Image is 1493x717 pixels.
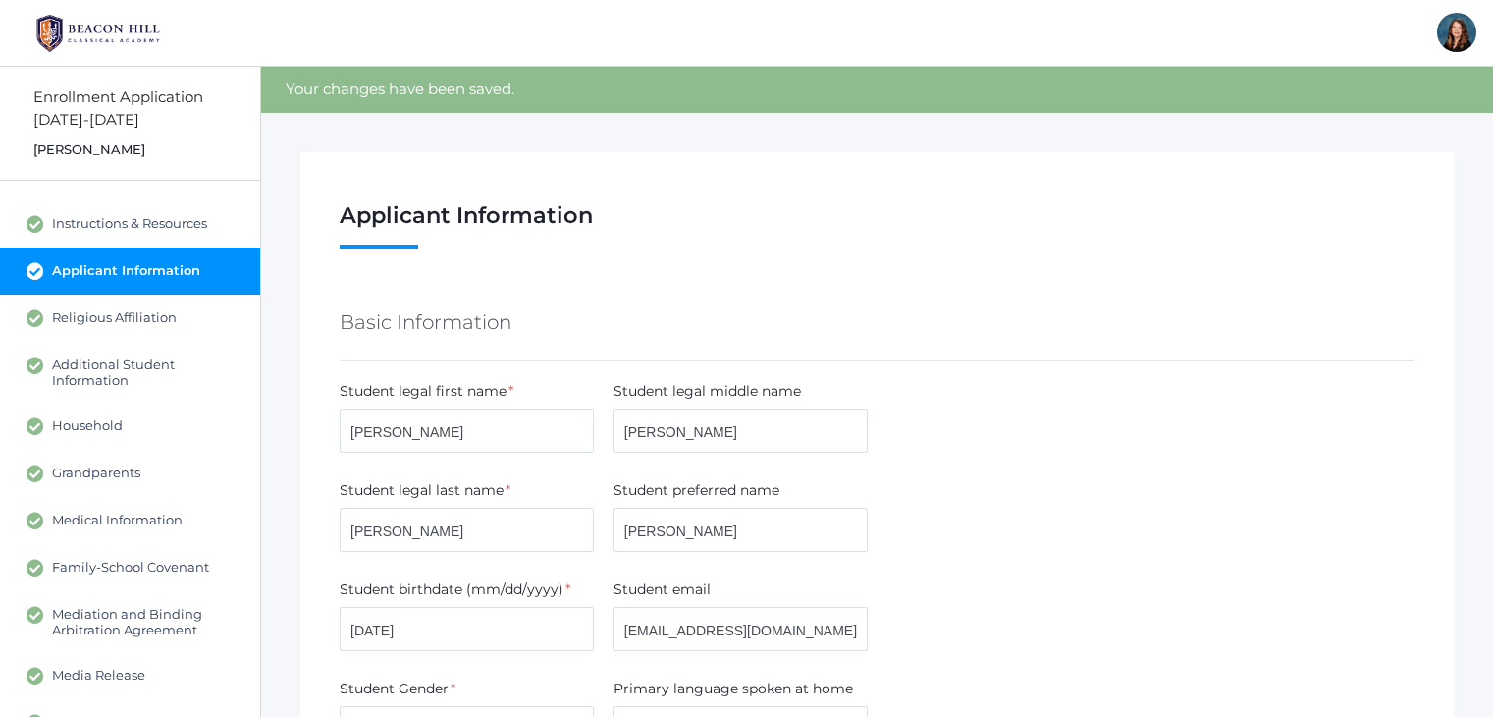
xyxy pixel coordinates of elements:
span: Media Release [52,667,145,685]
span: Family-School Covenant [52,559,209,577]
label: Student Gender [340,679,449,699]
label: Student email [613,579,711,600]
span: Religious Affiliation [52,309,177,327]
div: [DATE]-[DATE] [33,109,260,132]
div: Heather Mangimelli [1437,13,1476,52]
h5: Basic Information [340,305,511,339]
span: Grandparents [52,465,140,482]
label: Student birthdate (mm/dd/yyyy) [340,579,563,600]
div: Your changes have been saved. [261,67,1493,113]
span: Additional Student Information [52,357,240,388]
span: Household [52,417,123,435]
label: Student legal first name [340,381,507,402]
div: [PERSON_NAME] [33,140,260,160]
span: Instructions & Resources [52,215,207,233]
label: Student legal middle name [613,381,801,402]
span: Mediation and Binding Arbitration Agreement [52,606,240,637]
span: Applicant Information [52,262,200,280]
div: Enrollment Application [33,86,260,109]
span: Medical Information [52,512,183,529]
label: Student preferred name [613,480,779,501]
label: Primary language spoken at home [613,679,853,699]
label: Student legal last name [340,480,504,501]
img: BHCALogos-05-308ed15e86a5a0abce9b8dd61676a3503ac9727e845dece92d48e8588c001991.png [25,9,172,58]
h1: Applicant Information [340,203,1414,250]
input: mm/dd/yyyy [340,607,594,651]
